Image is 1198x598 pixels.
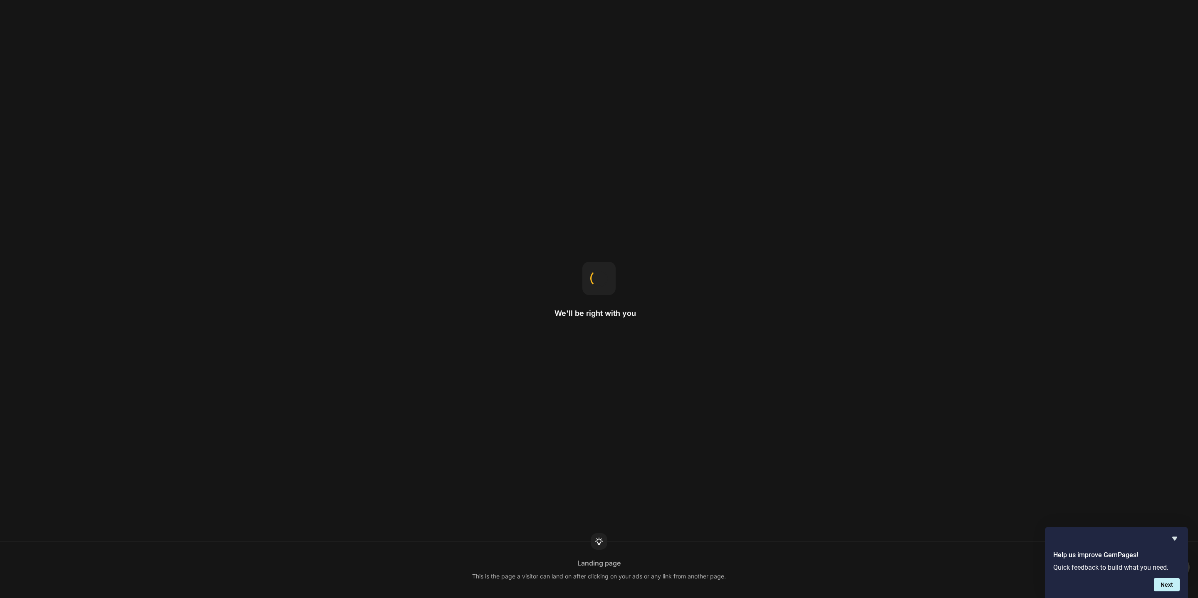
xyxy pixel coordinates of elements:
[1170,533,1180,543] button: Hide survey
[1053,550,1180,560] h2: Help us improve GemPages!
[1053,563,1180,571] p: Quick feedback to build what you need.
[577,558,621,568] div: Landing page
[1154,578,1180,591] button: Next question
[1053,533,1180,591] div: Help us improve GemPages!
[472,571,726,581] div: This is the page a visitor can land on after clicking on your ads or any link from another page.
[554,308,644,318] h2: We'll be right with you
